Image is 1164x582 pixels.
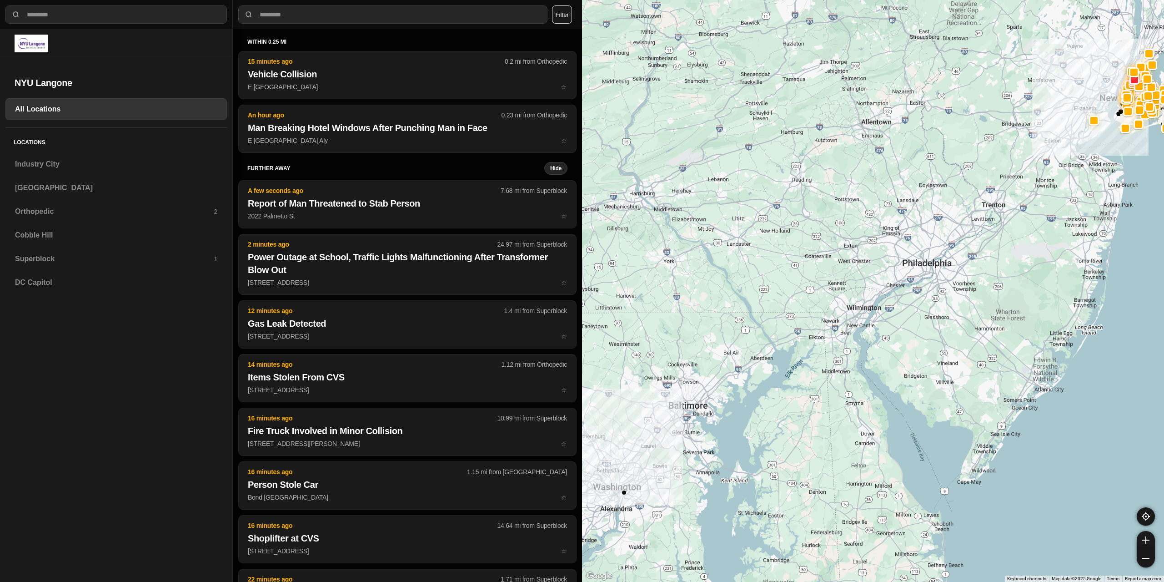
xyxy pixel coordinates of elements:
a: 12 minutes ago1.4 mi from SuperblockGas Leak Detected[STREET_ADDRESS]star [238,332,577,340]
p: 16 minutes ago [248,414,497,423]
a: 16 minutes ago1.15 mi from [GEOGRAPHIC_DATA]Person Stole CarBond [GEOGRAPHIC_DATA]star [238,493,577,501]
img: search [11,10,20,19]
button: 15 minutes ago0.2 mi from OrthopedicVehicle CollisionE [GEOGRAPHIC_DATA]star [238,51,577,99]
p: 2022 Palmetto St [248,212,567,221]
p: 15 minutes ago [248,57,505,66]
button: 16 minutes ago1.15 mi from [GEOGRAPHIC_DATA]Person Stole CarBond [GEOGRAPHIC_DATA]star [238,461,577,510]
span: star [561,440,567,447]
h2: Fire Truck Involved in Minor Collision [248,425,567,437]
a: DC Capitol [5,272,227,294]
p: Bond [GEOGRAPHIC_DATA] [248,493,567,502]
button: Filter [552,5,572,24]
img: recenter [1142,512,1150,521]
button: 12 minutes ago1.4 mi from SuperblockGas Leak Detected[STREET_ADDRESS]star [238,300,577,349]
a: 14 minutes ago1.12 mi from OrthopedicItems Stolen From CVS[STREET_ADDRESS]star [238,386,577,394]
span: star [561,333,567,340]
p: [STREET_ADDRESS] [248,332,567,341]
a: Terms [1107,576,1119,581]
span: star [561,547,567,555]
span: star [561,213,567,220]
h3: Industry City [15,159,217,170]
button: 16 minutes ago14.64 mi from SuperblockShoplifter at CVS[STREET_ADDRESS]star [238,515,577,563]
h2: Man Breaking Hotel Windows After Punching Man in Face [248,121,567,134]
p: A few seconds ago [248,186,501,195]
button: A few seconds ago7.68 mi from SuperblockReport of Man Threatened to Stab Person2022 Palmetto Ststar [238,180,577,228]
a: [GEOGRAPHIC_DATA] [5,177,227,199]
h2: NYU Langone [15,76,218,89]
a: All Locations [5,98,227,120]
p: 14 minutes ago [248,360,502,369]
h3: Orthopedic [15,206,214,217]
a: Report a map error [1125,576,1161,581]
p: 2 minutes ago [248,240,497,249]
h5: further away [247,165,544,172]
h2: Power Outage at School, Traffic Lights Malfunctioning After Transformer Blow Out [248,251,567,276]
button: zoom-out [1137,549,1155,567]
p: 10.99 mi from Superblock [497,414,567,423]
a: 16 minutes ago10.99 mi from SuperblockFire Truck Involved in Minor Collision[STREET_ADDRESS][PERS... [238,440,577,447]
span: star [561,494,567,501]
a: An hour ago0.23 mi from OrthopedicMan Breaking Hotel Windows After Punching Man in FaceE [GEOGRAP... [238,137,577,144]
h3: All Locations [15,104,217,115]
h3: DC Capitol [15,277,217,288]
h5: within 0.25 mi [247,38,567,46]
button: recenter [1137,507,1155,526]
h2: Shoplifter at CVS [248,532,567,545]
p: 14.64 mi from Superblock [497,521,567,530]
button: 2 minutes ago24.97 mi from SuperblockPower Outage at School, Traffic Lights Malfunctioning After ... [238,234,577,295]
p: 1 [214,254,217,263]
img: search [244,10,253,19]
small: Hide [550,165,562,172]
p: 0.23 mi from Orthopedic [502,111,567,120]
h2: Items Stolen From CVS [248,371,567,384]
button: 14 minutes ago1.12 mi from OrthopedicItems Stolen From CVS[STREET_ADDRESS]star [238,354,577,402]
span: star [561,137,567,144]
p: 12 minutes ago [248,306,504,315]
a: 2 minutes ago24.97 mi from SuperblockPower Outage at School, Traffic Lights Malfunctioning After ... [238,278,577,286]
img: zoom-out [1142,555,1149,562]
span: star [561,279,567,286]
button: zoom-in [1137,531,1155,549]
a: Open this area in Google Maps (opens a new window) [584,570,614,582]
span: star [561,386,567,394]
p: 24.97 mi from Superblock [497,240,567,249]
h3: [GEOGRAPHIC_DATA] [15,182,217,193]
p: [STREET_ADDRESS] [248,385,567,395]
p: 2 [214,207,217,216]
h5: Locations [5,128,227,153]
p: 1.12 mi from Orthopedic [502,360,567,369]
span: Map data ©2025 Google [1052,576,1101,581]
p: 7.68 mi from Superblock [501,186,567,195]
p: E [GEOGRAPHIC_DATA] [248,82,567,91]
a: Superblock1 [5,248,227,270]
p: 1.15 mi from [GEOGRAPHIC_DATA] [467,467,567,476]
a: Orthopedic2 [5,201,227,223]
p: 1.4 mi from Superblock [504,306,567,315]
h3: Cobble Hill [15,230,217,241]
a: Industry City [5,153,227,175]
p: 16 minutes ago [248,521,497,530]
img: logo [15,35,48,52]
h2: Report of Man Threatened to Stab Person [248,197,567,210]
span: star [561,83,567,91]
a: 15 minutes ago0.2 mi from OrthopedicVehicle CollisionE [GEOGRAPHIC_DATA]star [238,83,577,91]
button: An hour ago0.23 mi from OrthopedicMan Breaking Hotel Windows After Punching Man in FaceE [GEOGRAP... [238,105,577,153]
h2: Gas Leak Detected [248,317,567,330]
p: 0.2 mi from Orthopedic [505,57,567,66]
a: A few seconds ago7.68 mi from SuperblockReport of Man Threatened to Stab Person2022 Palmetto Ststar [238,212,577,220]
a: 16 minutes ago14.64 mi from SuperblockShoplifter at CVS[STREET_ADDRESS]star [238,547,577,555]
h2: Person Stole Car [248,478,567,491]
p: [STREET_ADDRESS][PERSON_NAME] [248,439,567,448]
button: 16 minutes ago10.99 mi from SuperblockFire Truck Involved in Minor Collision[STREET_ADDRESS][PERS... [238,408,577,456]
p: 16 minutes ago [248,467,467,476]
h2: Vehicle Collision [248,68,567,81]
button: Keyboard shortcuts [1007,576,1046,582]
p: [STREET_ADDRESS] [248,547,567,556]
img: zoom-in [1142,536,1149,544]
h3: Superblock [15,253,214,264]
a: Cobble Hill [5,224,227,246]
p: E [GEOGRAPHIC_DATA] Aly [248,136,567,145]
img: Google [584,570,614,582]
button: Hide [544,162,567,175]
p: [STREET_ADDRESS] [248,278,567,287]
